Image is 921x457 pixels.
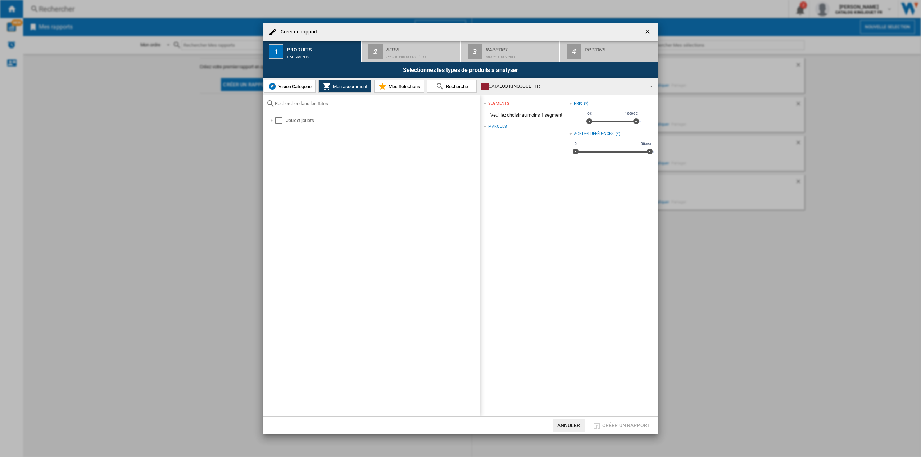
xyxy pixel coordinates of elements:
[574,101,582,107] div: Prix
[277,28,318,36] h4: Créer un rapport
[574,131,614,137] div: Age des références
[602,422,650,428] span: Créer un rapport
[468,44,482,59] div: 3
[277,84,312,89] span: Vision Catégorie
[486,51,557,59] div: Matrice des prix
[644,28,653,37] ng-md-icon: getI18NText('BUTTONS.CLOSE_DIALOG')
[362,41,461,62] button: 2 Sites Profil par défaut (11)
[287,44,358,51] div: Produits
[427,80,477,93] button: Recherche
[624,111,639,117] span: 10000€
[263,62,658,78] div: Selectionnez les types de produits à analyser
[586,111,593,117] span: 0€
[488,101,509,107] div: segments
[275,117,286,124] md-checkbox: Select
[486,44,557,51] div: Rapport
[331,84,367,89] span: Mon assortiment
[567,44,581,59] div: 4
[590,419,653,432] button: Créer un rapport
[264,80,316,93] button: Vision Catégorie
[318,80,371,93] button: Mon assortiment
[553,419,585,432] button: Annuler
[585,44,655,51] div: Options
[269,44,283,59] div: 1
[488,124,507,130] div: Marques
[573,141,578,147] span: 0
[461,41,560,62] button: 3 Rapport Matrice des prix
[444,84,468,89] span: Recherche
[386,44,457,51] div: Sites
[640,141,652,147] span: 30 ans
[387,84,420,89] span: Mes Sélections
[286,117,479,124] div: Jeux et jouets
[481,81,644,91] div: CATALOG KINGJOUET FR
[374,80,424,93] button: Mes Sélections
[484,108,569,122] span: Veuillez choisir au moins 1 segment
[560,41,658,62] button: 4 Options
[287,51,358,59] div: 0 segments
[368,44,383,59] div: 2
[386,51,457,59] div: Profil par défaut (11)
[268,82,277,91] img: wiser-icon-blue.png
[641,25,655,39] button: getI18NText('BUTTONS.CLOSE_DIALOG')
[263,41,362,62] button: 1 Produits 0 segments
[275,101,476,106] input: Rechercher dans les Sites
